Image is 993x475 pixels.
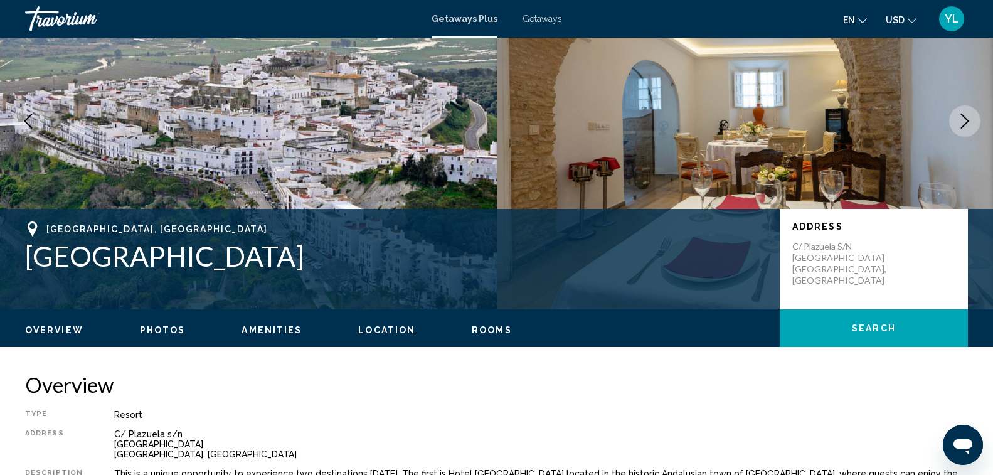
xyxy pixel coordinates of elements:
button: Next image [949,105,980,137]
button: Overview [25,324,83,336]
a: Travorium [25,6,419,31]
span: en [843,15,855,25]
span: Location [358,325,415,335]
span: Rooms [472,325,512,335]
span: Amenities [242,325,302,335]
div: Type [25,410,83,420]
h1: [GEOGRAPHIC_DATA] [25,240,767,272]
span: Overview [25,325,83,335]
span: Search [852,324,896,334]
a: Getaways [523,14,562,24]
button: Amenities [242,324,302,336]
span: Photos [140,325,186,335]
button: Search [780,309,968,347]
span: [GEOGRAPHIC_DATA], [GEOGRAPHIC_DATA] [46,224,267,234]
h2: Overview [25,372,968,397]
p: C/ Plazuela s/n [GEOGRAPHIC_DATA] [GEOGRAPHIC_DATA], [GEOGRAPHIC_DATA] [792,241,893,286]
iframe: Кнопка запуска окна обмена сообщениями [943,425,983,465]
button: Change currency [886,11,916,29]
div: C/ Plazuela s/n [GEOGRAPHIC_DATA] [GEOGRAPHIC_DATA], [GEOGRAPHIC_DATA] [114,429,968,459]
button: Change language [843,11,867,29]
a: Getaways Plus [432,14,497,24]
span: YL [945,13,959,25]
p: Address [792,221,955,232]
button: User Menu [935,6,968,32]
div: Resort [114,410,968,420]
span: USD [886,15,905,25]
button: Location [358,324,415,336]
button: Previous image [13,105,44,137]
button: Photos [140,324,186,336]
div: Address [25,429,83,459]
button: Rooms [472,324,512,336]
